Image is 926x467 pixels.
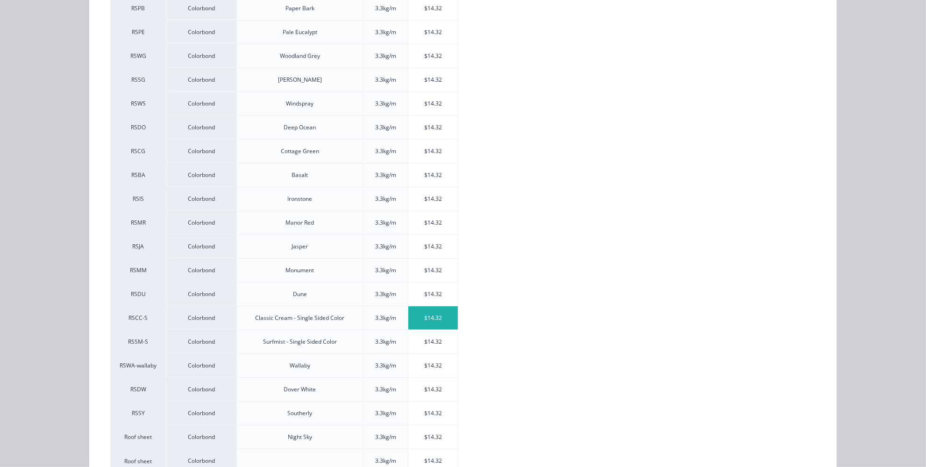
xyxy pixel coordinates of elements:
div: $14.32 [408,354,458,377]
div: RSSM-S [110,330,166,354]
div: 3.3kg/m [375,361,396,370]
div: RSCG [110,139,166,163]
div: RSSG [110,68,166,92]
div: Basalt [292,171,308,179]
div: 3.3kg/m [375,76,396,84]
div: Classic Cream - Single Sided Color [256,314,345,322]
div: 3.3kg/m [375,171,396,179]
div: 3.3kg/m [375,147,396,156]
div: Windspray [286,99,314,108]
div: RSMM [110,258,166,282]
div: Monument [286,266,314,275]
div: Deep Ocean [284,123,316,132]
div: RSWA-wallaby [110,354,166,377]
div: $14.32 [408,187,458,211]
div: 3.3kg/m [375,266,396,275]
div: RSJA [110,234,166,258]
div: 3.3kg/m [375,314,396,322]
div: Dune [293,290,307,298]
div: Manor Red [286,219,314,227]
div: 3.3kg/m [375,195,396,203]
div: RSIS [110,187,166,211]
div: 3.3kg/m [375,99,396,108]
div: Colorbond [166,306,236,330]
div: RSPE [110,20,166,44]
div: Cottage Green [281,147,319,156]
div: $14.32 [408,306,458,330]
div: $14.32 [408,425,458,449]
div: 3.3kg/m [375,457,396,465]
div: Pale Eucalypt [283,28,317,36]
div: 3.3kg/m [375,385,396,394]
div: Colorbond [166,115,236,139]
div: Colorbond [166,425,236,449]
div: Colorbond [166,44,236,68]
div: Colorbond [166,68,236,92]
div: Night Sky [288,433,312,441]
div: Colorbond [166,282,236,306]
div: 3.3kg/m [375,52,396,60]
div: RSWG [110,44,166,68]
div: Colorbond [166,234,236,258]
div: Colorbond [166,163,236,187]
div: Colorbond [166,354,236,377]
div: RSWS [110,92,166,115]
div: Colorbond [166,187,236,211]
div: RSDO [110,115,166,139]
div: Colorbond [166,401,236,425]
div: 3.3kg/m [375,123,396,132]
div: 3.3kg/m [375,338,396,346]
div: Surfmist - Single Sided Color [263,338,337,346]
div: Jasper [292,242,308,251]
div: Woodland Grey [280,52,320,60]
div: 3.3kg/m [375,219,396,227]
div: RSDW [110,377,166,401]
div: [PERSON_NAME] [278,76,322,84]
div: Colorbond [166,92,236,115]
div: $14.32 [408,44,458,68]
div: $14.32 [408,92,458,115]
div: Colorbond [166,211,236,234]
div: $14.32 [408,235,458,258]
div: $14.32 [408,163,458,187]
div: RSDU [110,282,166,306]
div: Paper Bark [285,4,314,13]
div: RSMR [110,211,166,234]
div: 3.3kg/m [375,433,396,441]
div: $14.32 [408,116,458,139]
div: 3.3kg/m [375,242,396,251]
div: Colorbond [166,20,236,44]
div: Southerly [288,409,313,417]
div: $14.32 [408,21,458,44]
div: $14.32 [408,68,458,92]
div: Wallaby [290,361,310,370]
div: 3.3kg/m [375,28,396,36]
div: Dover White [284,385,316,394]
div: $14.32 [408,283,458,306]
div: Colorbond [166,377,236,401]
div: RSCC-S [110,306,166,330]
div: $14.32 [408,211,458,234]
div: $14.32 [408,402,458,425]
div: RSBA [110,163,166,187]
div: $14.32 [408,259,458,282]
div: $14.32 [408,330,458,354]
div: $14.32 [408,378,458,401]
div: RSSY [110,401,166,425]
div: 3.3kg/m [375,4,396,13]
div: Colorbond [166,330,236,354]
div: Colorbond [166,139,236,163]
div: Roof sheet [110,425,166,449]
div: Colorbond [166,258,236,282]
div: $14.32 [408,140,458,163]
div: 3.3kg/m [375,290,396,298]
div: 3.3kg/m [375,409,396,417]
div: Ironstone [288,195,313,203]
